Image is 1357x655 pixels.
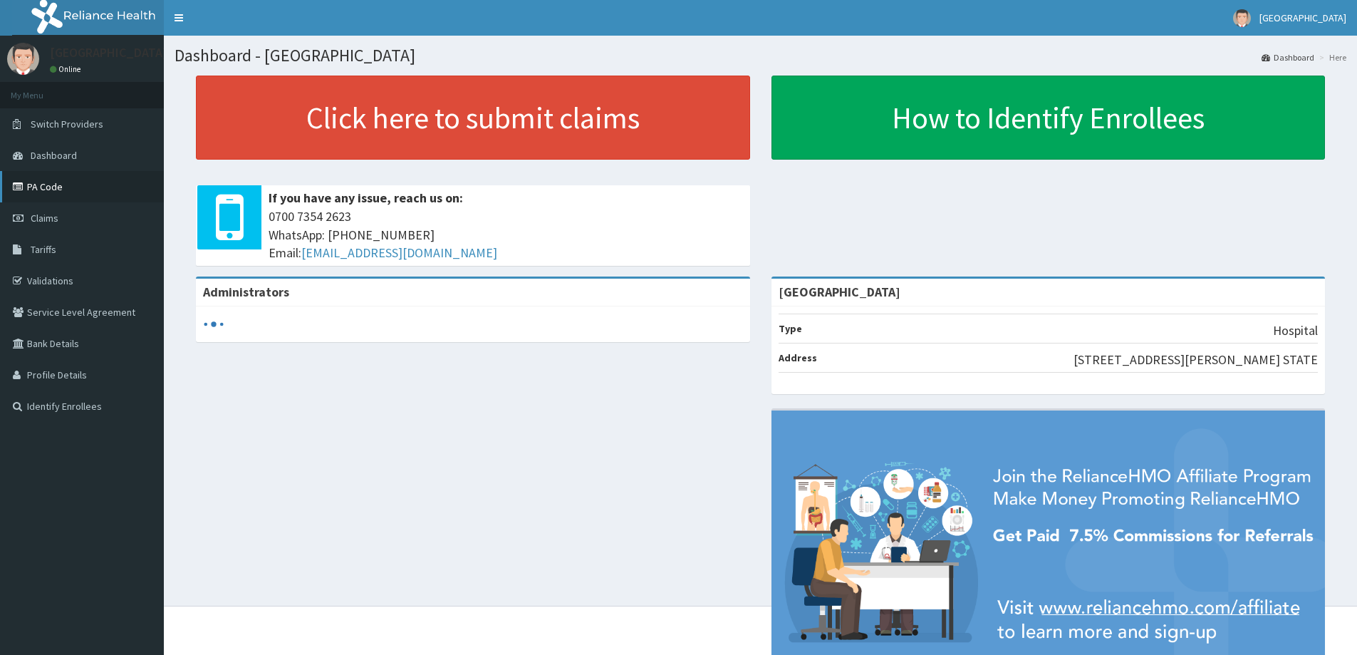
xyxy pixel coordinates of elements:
[1073,351,1318,369] p: [STREET_ADDRESS][PERSON_NAME] STATE
[203,314,224,335] svg: audio-loading
[31,118,103,130] span: Switch Providers
[779,284,900,300] strong: [GEOGRAPHIC_DATA]
[1259,11,1346,24] span: [GEOGRAPHIC_DATA]
[1273,321,1318,340] p: Hospital
[269,190,463,206] b: If you have any issue, reach us on:
[779,351,817,364] b: Address
[196,76,750,160] a: Click here to submit claims
[31,149,77,162] span: Dashboard
[771,76,1326,160] a: How to Identify Enrollees
[175,46,1346,65] h1: Dashboard - [GEOGRAPHIC_DATA]
[50,46,167,59] p: [GEOGRAPHIC_DATA]
[1316,51,1346,63] li: Here
[1262,51,1314,63] a: Dashboard
[1233,9,1251,27] img: User Image
[31,212,58,225] span: Claims
[269,207,743,262] span: 0700 7354 2623 WhatsApp: [PHONE_NUMBER] Email:
[301,244,497,261] a: [EMAIL_ADDRESS][DOMAIN_NAME]
[203,284,289,300] b: Administrators
[50,64,84,74] a: Online
[7,43,39,75] img: User Image
[31,243,56,256] span: Tariffs
[779,322,802,335] b: Type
